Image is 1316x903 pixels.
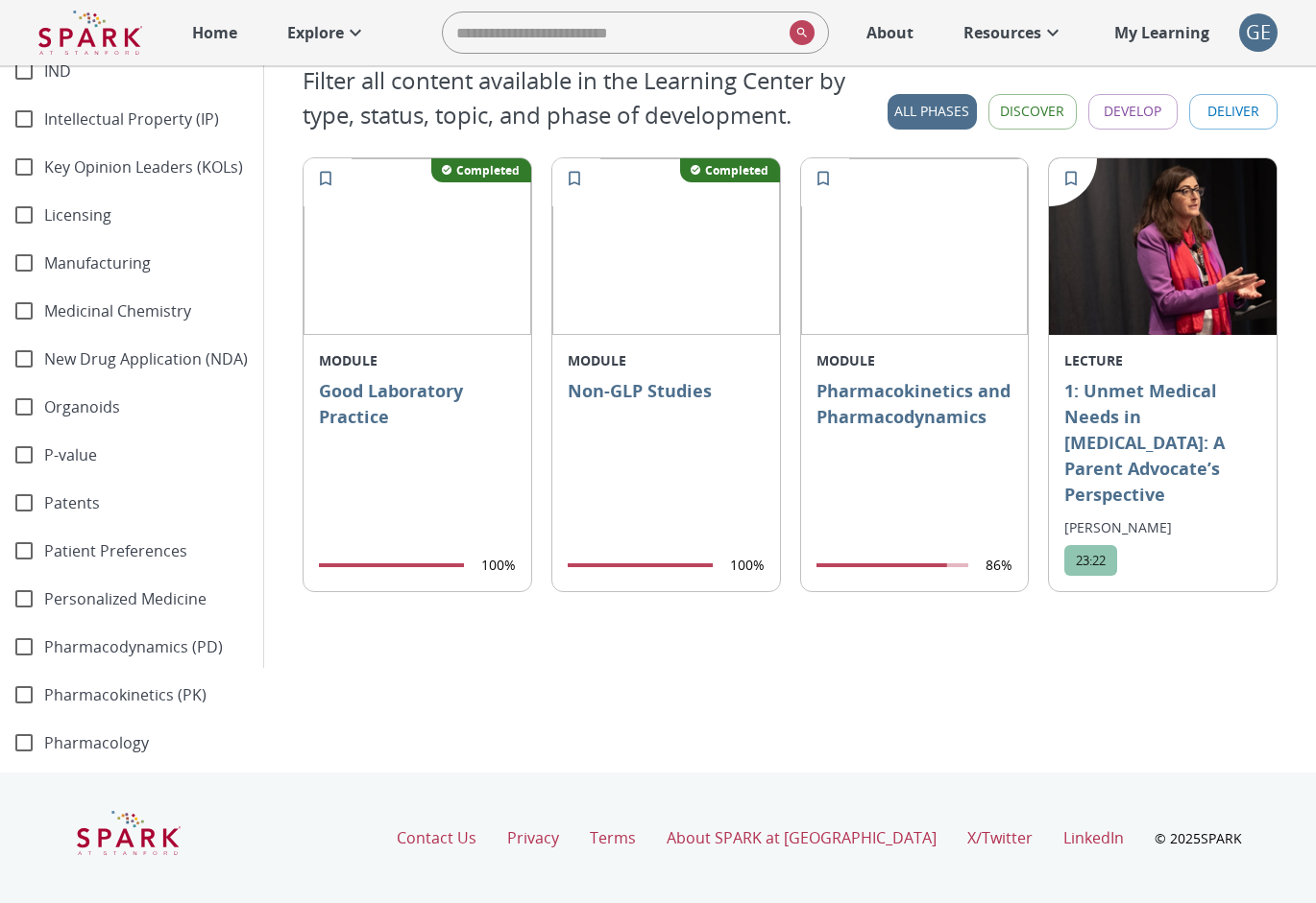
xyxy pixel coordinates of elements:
svg: Add to My Learning [316,169,335,188]
svg: Add to My Learning [814,169,833,188]
p: 1: Unmet Medical Needs in [MEDICAL_DATA]: A Parent Advocate’s Perspective [1064,378,1261,510]
p: 86% [986,556,1012,575]
span: P-value [44,444,248,466]
p: My Learning [1114,21,1209,44]
p: LECTURE [1064,350,1261,370]
button: search [782,12,815,53]
img: Logo of SPARK at Stanford [38,10,142,56]
span: New Drug Application (NDA) [44,348,248,370]
p: Explore [287,21,344,44]
a: Resources [954,12,1074,54]
span: 23:22 [1064,552,1117,569]
img: 2065812029-5328d2065f061ba0456625fd631f3492a9632484c7a828fada269bfe99b442aa-d [1049,158,1277,335]
p: Home [192,21,237,44]
p: Resources [963,21,1041,44]
div: GE [1239,13,1278,52]
button: Develop [1088,94,1178,130]
span: Pharmacodynamics (PD) [44,636,248,658]
p: Completed [705,162,768,178]
a: About [857,12,923,54]
button: account of current user [1239,13,1278,52]
span: completion progress of user [816,563,969,567]
p: Non-GLP Studies [568,378,765,541]
span: IND [44,60,248,83]
p: Filter all content available in the Learning Center by type, status, topic, and phase of developm... [303,63,888,132]
button: Deliver [1189,94,1279,130]
p: MODULE [319,350,516,370]
a: Privacy [507,826,559,849]
span: Pharmacokinetics (PK) [44,684,248,706]
a: Explore [278,12,377,54]
p: [PERSON_NAME] [1064,517,1261,537]
span: Pharmacology [44,732,248,754]
span: Intellectual Property (IP) [44,108,248,131]
a: About SPARK at [GEOGRAPHIC_DATA] [667,826,937,849]
p: 100% [730,556,765,575]
p: MODULE [568,350,765,370]
span: Medicinal Chemistry [44,300,248,322]
span: completion progress of user [568,563,713,567]
span: Key Opinion Leaders (KOLs) [44,156,248,178]
a: My Learning [1105,12,1220,54]
svg: Add to My Learning [565,169,584,188]
p: MODULE [816,350,1013,370]
a: LinkedIn [1063,826,1124,849]
img: a15b51a8c0c149bfbee6976557df3662.png [552,158,780,335]
svg: Add to My Learning [1061,169,1081,188]
img: c64ab4a485f8429a9c3576a1219d9526.png [801,158,1029,335]
span: Patient Preferences [44,540,248,562]
p: © 2025 SPARK [1155,828,1242,848]
p: About [866,21,914,44]
span: Manufacturing [44,252,248,274]
button: Discover [988,94,1078,130]
p: Pharmacokinetics and Pharmacodynamics [816,378,1013,541]
p: Completed [456,162,520,178]
a: Contact Us [397,826,476,849]
span: Organoids [44,396,248,418]
button: All Phases [888,94,977,130]
p: 100% [481,556,516,575]
a: Terms [590,826,636,849]
span: Personalized Medicine [44,588,248,610]
a: Home [183,12,247,54]
a: X/Twitter [967,826,1033,849]
p: Good Laboratory Practice [319,378,516,541]
span: completion progress of user [319,563,464,567]
span: Patents [44,492,248,514]
img: d65359f13a9346599bfd23f39849d98c.png [304,158,531,335]
span: Licensing [44,204,248,226]
img: Logo of SPARK at Stanford [77,811,181,865]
